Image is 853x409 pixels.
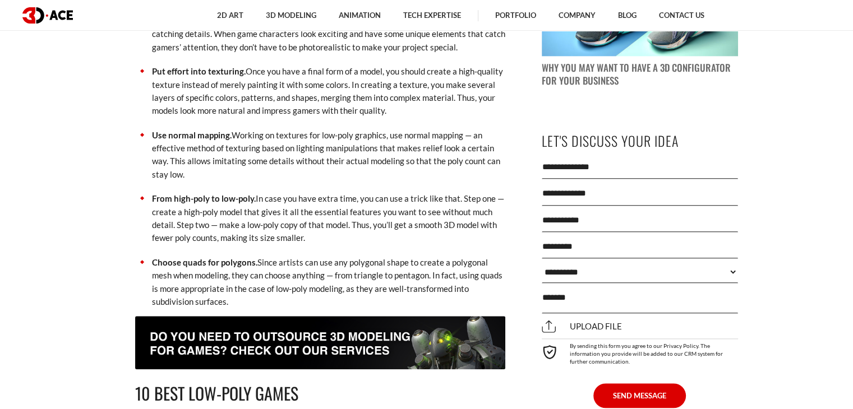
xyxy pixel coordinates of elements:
h2: 10 Best Low-Poly Games [135,380,505,407]
p: Making low-poly characters, give them a particular style and eye-catching details. When game char... [152,15,505,54]
strong: Choose quads for polygons. [152,257,257,267]
p: Let's Discuss Your Idea [542,128,738,154]
strong: From high-poly to low-poly. [152,193,256,203]
p: Since artists can use any polygonal shape to create a polygonal mesh when modeling, they can choo... [152,256,505,309]
strong: Put effort into texturing. [152,66,246,76]
p: Working on textures for low-poly graphics, use normal mapping — an effective method of texturing ... [152,129,505,182]
strong: Use normal mapping. [152,130,232,140]
button: SEND MESSAGE [593,383,686,408]
img: 3D modeling for games [135,316,505,369]
p: Once you have a final form of a model, you should create a high-quality texture instead of merely... [152,65,505,118]
p: Why You May Want to Have a 3D Configurator for Your Business [542,62,738,87]
img: logo dark [22,7,73,24]
div: By sending this form you agree to our Privacy Policy. The information you provide will be added t... [542,338,738,365]
p: In case you have extra time, you can use a trick like that. Step one — create a high-poly model t... [152,192,505,245]
span: Upload file [542,321,622,331]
